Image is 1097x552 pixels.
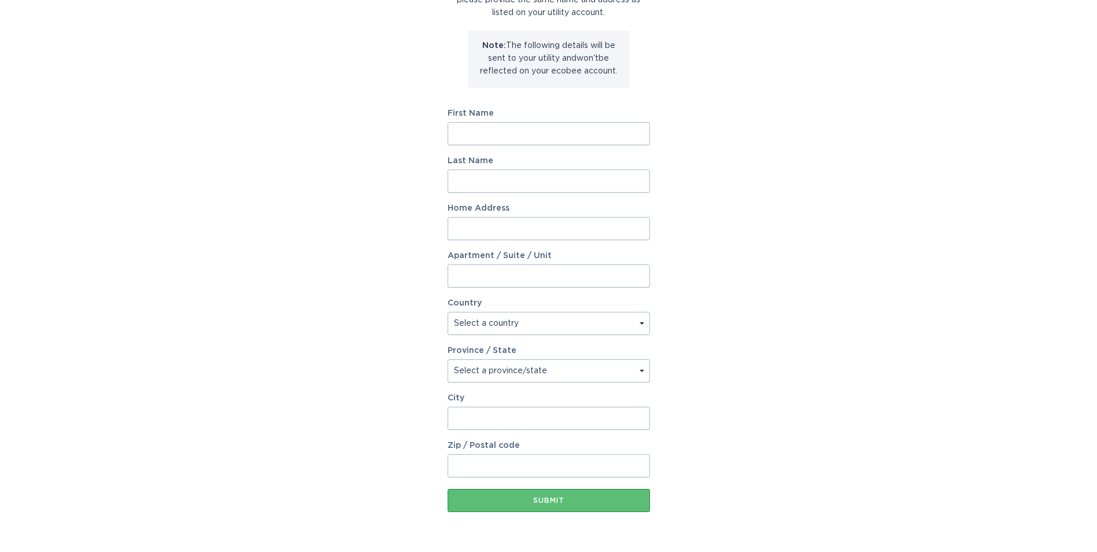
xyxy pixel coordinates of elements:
button: Submit [448,489,650,512]
label: Zip / Postal code [448,441,650,450]
div: Submit [453,497,644,504]
label: Country [448,299,482,307]
label: Province / State [448,347,516,355]
label: City [448,394,650,402]
label: First Name [448,109,650,117]
label: Home Address [448,204,650,212]
label: Apartment / Suite / Unit [448,252,650,260]
label: Last Name [448,157,650,165]
strong: Note: [482,42,506,50]
p: The following details will be sent to your utility and won't be reflected on your ecobee account. [477,39,621,78]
